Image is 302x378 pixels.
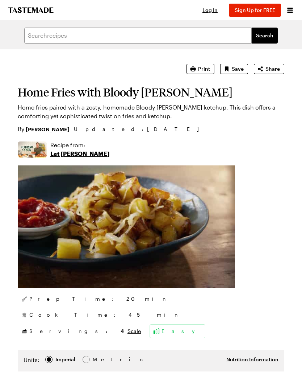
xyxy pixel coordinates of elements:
button: Sign Up for FREE [229,4,281,17]
a: [PERSON_NAME] [26,125,70,133]
span: Cook Time: 45 min [29,311,180,319]
span: Metric [93,356,109,363]
span: Save [232,65,244,73]
p: Recipe from: [50,141,110,149]
button: Save recipe [220,64,248,74]
span: Servings: [29,327,124,335]
button: Print [186,64,214,74]
span: Print [198,65,210,73]
span: Log In [202,7,218,13]
a: To Tastemade Home Page [7,7,54,13]
span: Easy [162,328,202,335]
span: Updated : [DATE] [74,125,206,133]
span: 4 [121,327,124,334]
img: Show where recipe is used [18,141,47,158]
span: Prep Time: 20 min [29,295,168,303]
div: Imperial Metric [24,356,108,366]
div: Imperial [55,356,75,363]
p: By [18,125,70,133]
a: Recipe from:Let [PERSON_NAME] [50,141,110,158]
span: Sign Up for FREE [235,7,275,13]
button: Share [254,64,284,74]
h1: Home Fries with Bloody [PERSON_NAME] [18,86,284,99]
span: Share [265,65,280,73]
label: Units: [24,356,39,364]
button: Log In [196,7,225,14]
button: filters [252,28,278,44]
span: Imperial [55,356,76,363]
p: Home fries paired with a zesty, homemade Bloody [PERSON_NAME] ketchup. This dish offers a comfort... [18,103,284,120]
button: Open menu [285,5,295,15]
div: Metric [93,356,108,363]
button: Nutrition Information [226,356,278,363]
button: Scale [127,328,141,335]
p: Let [PERSON_NAME] [50,149,110,158]
span: Search [256,32,273,39]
